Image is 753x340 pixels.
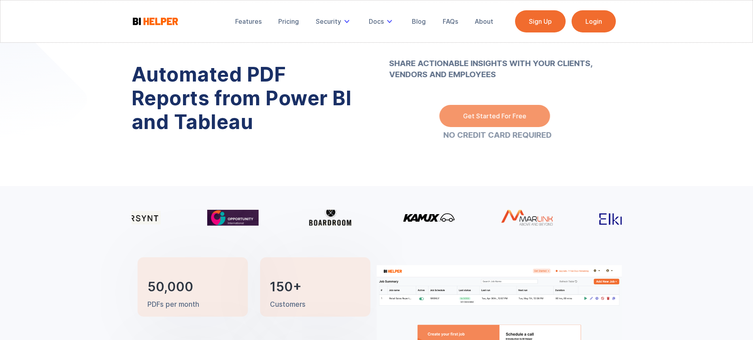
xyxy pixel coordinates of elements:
[363,13,400,30] div: Docs
[515,10,566,32] a: Sign Up
[147,300,199,310] p: PDFs per month
[109,211,160,224] img: Klarsynt logo
[270,300,306,310] p: Customers
[389,36,610,91] p: ‍
[437,13,464,30] a: FAQs
[443,130,551,140] strong: NO CREDIT CARD REQUIRED
[147,281,193,293] h3: 50,000
[469,13,499,30] a: About
[475,17,493,25] div: About
[230,13,267,30] a: Features
[389,36,610,91] strong: SHARE ACTIONABLE INSIGHTS WITH YOUR CLIENTS, VENDORS AND EMPLOYEES ‍
[443,17,458,25] div: FAQs
[132,63,365,134] h1: Automated PDF Reports from Power BI and Tableau
[278,17,299,25] div: Pricing
[235,17,262,25] div: Features
[270,281,302,293] h3: 150+
[572,10,616,32] a: Login
[406,13,431,30] a: Blog
[310,13,358,30] div: Security
[443,131,551,139] a: NO CREDIT CARD REQUIRED
[369,17,384,25] div: Docs
[273,13,304,30] a: Pricing
[316,17,341,25] div: Security
[412,17,426,25] div: Blog
[439,105,550,127] a: Get Started For Free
